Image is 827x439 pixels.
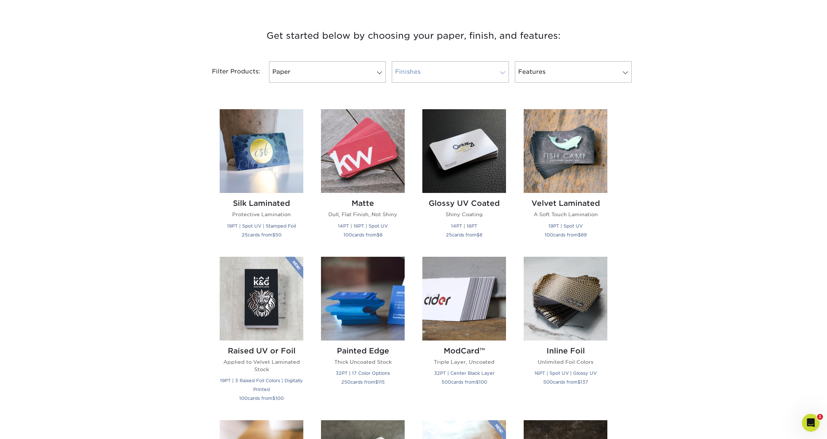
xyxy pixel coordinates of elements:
span: 25 [446,232,452,238]
h2: Raised UV or Foil [220,346,303,355]
span: $ [578,232,581,238]
div: Filter Products: [192,61,266,83]
span: 100 [275,395,284,401]
span: 115 [378,379,385,385]
img: Inline Foil Business Cards [524,257,607,341]
small: 14PT | 16PT [451,223,477,229]
span: 250 [341,379,350,385]
h2: Glossy UV Coated [422,199,506,208]
img: Raised UV or Foil Business Cards [220,257,303,341]
a: Glossy UV Coated Business Cards Glossy UV Coated Shiny Coating 14PT | 16PT 25cards from$8 [422,109,506,248]
img: Matte Business Cards [321,109,405,193]
span: 500 [442,379,451,385]
span: 100 [239,395,248,401]
span: 25 [242,232,248,238]
span: $ [577,379,580,385]
span: 137 [580,379,588,385]
h2: Inline Foil [524,346,607,355]
span: 100 [343,232,352,238]
small: cards from [545,232,587,238]
h3: Get started below by choosing your paper, finish, and features: [198,19,629,52]
iframe: Intercom live chat [802,414,820,432]
a: Velvet Laminated Business Cards Velvet Laminated A Soft Touch Lamination 19PT | Spot UV 100cards ... [524,109,607,248]
span: 100 [479,379,487,385]
small: cards from [343,232,383,238]
span: $ [272,232,275,238]
p: Applied to Velvet Laminated Stock [220,358,303,373]
small: 16PT | Spot UV | Glossy UV [534,370,597,376]
span: $ [272,395,275,401]
small: cards from [446,232,482,238]
a: Paper [269,61,386,83]
small: cards from [239,395,284,401]
p: Unlimited Foil Colors [524,358,607,366]
span: 8 [380,232,383,238]
p: Protective Lamination [220,211,303,218]
small: 14PT | 16PT | Spot UV [338,223,388,229]
a: Finishes [392,61,509,83]
small: cards from [442,379,487,385]
small: cards from [341,379,385,385]
span: 500 [543,379,553,385]
a: Inline Foil Business Cards Inline Foil Unlimited Foil Colors 16PT | Spot UV | Glossy UV 500cards ... [524,257,607,412]
small: 19PT | Spot UV [548,223,583,229]
img: Silk Laminated Business Cards [220,109,303,193]
span: $ [377,232,380,238]
p: A Soft Touch Lamination [524,211,607,218]
p: Shiny Coating [422,211,506,218]
img: Velvet Laminated Business Cards [524,109,607,193]
p: Thick Uncoated Stock [321,358,405,366]
a: ModCard™ Business Cards ModCard™ Triple Layer, Uncoated 32PT | Center Black Layer 500cards from$100 [422,257,506,412]
p: Dull, Flat Finish, Not Shiny [321,211,405,218]
a: Features [515,61,632,83]
h2: Silk Laminated [220,199,303,208]
span: 89 [581,232,587,238]
a: Raised UV or Foil Business Cards Raised UV or Foil Applied to Velvet Laminated Stock 19PT | 3 Rai... [220,257,303,412]
img: New Product [285,257,303,279]
a: Matte Business Cards Matte Dull, Flat Finish, Not Shiny 14PT | 16PT | Spot UV 100cards from$8 [321,109,405,248]
small: 32PT | Center Black Layer [434,370,495,376]
small: 19PT | Spot UV | Stamped Foil [227,223,296,229]
span: $ [477,232,479,238]
p: Triple Layer, Uncoated [422,358,506,366]
h2: ModCard™ [422,346,506,355]
small: 32PT | 17 Color Options [336,370,390,376]
span: $ [476,379,479,385]
span: 50 [275,232,282,238]
h2: Velvet Laminated [524,199,607,208]
img: Painted Edge Business Cards [321,257,405,341]
img: Glossy UV Coated Business Cards [422,109,506,193]
h2: Painted Edge [321,346,405,355]
a: Painted Edge Business Cards Painted Edge Thick Uncoated Stock 32PT | 17 Color Options 250cards fr... [321,257,405,412]
span: 100 [545,232,553,238]
span: 8 [479,232,482,238]
small: 19PT | 3 Raised Foil Colors | Digitally Printed [220,378,303,392]
small: cards from [242,232,282,238]
small: cards from [543,379,588,385]
a: Silk Laminated Business Cards Silk Laminated Protective Lamination 19PT | Spot UV | Stamped Foil ... [220,109,303,248]
span: 1 [817,414,823,420]
img: ModCard™ Business Cards [422,257,506,341]
h2: Matte [321,199,405,208]
span: $ [375,379,378,385]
